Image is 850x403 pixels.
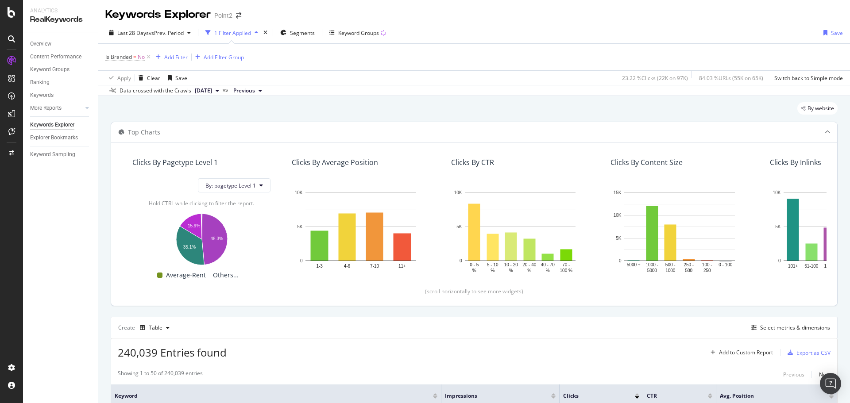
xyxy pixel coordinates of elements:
[546,268,550,273] text: %
[135,71,160,85] button: Clear
[300,258,303,263] text: 0
[292,188,430,274] div: A chart.
[685,268,692,273] text: 500
[699,74,763,82] div: 84.03 % URLs ( 55K on 65K )
[522,262,537,267] text: 20 - 40
[684,262,694,267] text: 250 -
[198,178,270,192] button: By: pagetype Level 1
[105,71,131,85] button: Apply
[707,345,773,360] button: Add to Custom Report
[30,39,92,49] a: Overview
[30,78,92,87] a: Ranking
[472,268,476,273] text: %
[105,7,211,22] div: Keywords Explorer
[819,369,831,380] button: Next
[223,86,230,94] span: vs
[214,11,232,20] div: Point2
[132,200,270,207] div: Hold CTRL while clicking to filter the report.
[344,264,351,269] text: 4-6
[118,345,227,360] span: 240,039 Entries found
[541,262,555,267] text: 40 - 70
[30,52,92,61] a: Content Performance
[30,91,54,100] div: Keywords
[120,87,191,95] div: Data crossed with the Crawls
[783,369,804,380] button: Previous
[820,26,843,40] button: Save
[807,106,834,111] span: By website
[796,349,831,357] div: Export as CSV
[487,262,498,267] text: 5 - 10
[233,87,255,95] span: Previous
[665,262,676,267] text: 500 -
[616,236,622,241] text: 5K
[719,262,733,267] text: 0 - 100
[563,392,622,400] span: Clicks
[451,158,494,167] div: Clicks By CTR
[619,258,622,263] text: 0
[338,29,379,37] div: Keyword Groups
[562,262,570,267] text: 70 -
[627,262,641,267] text: 5000 +
[788,264,798,269] text: 101+
[509,268,513,273] text: %
[202,26,262,40] button: 1 Filter Applied
[456,224,462,229] text: 5K
[804,264,819,269] text: 51-100
[164,71,187,85] button: Save
[610,158,683,167] div: Clicks By Content Size
[30,52,81,61] div: Content Performance
[783,371,804,378] div: Previous
[297,224,303,229] text: 5K
[527,268,531,273] text: %
[702,262,712,267] text: 100 -
[138,51,145,63] span: No
[760,324,830,331] div: Select metrics & dimensions
[30,91,92,100] a: Keywords
[128,128,160,137] div: Top Charts
[560,268,572,273] text: 100 %
[149,325,162,330] div: Table
[236,12,241,19] div: arrow-right-arrow-left
[326,26,390,40] button: Keyword Groups
[831,29,843,37] div: Save
[105,53,132,61] span: Is Branded
[775,224,781,229] text: 5K
[117,29,149,37] span: Last 28 Days
[647,268,657,273] text: 5000
[451,188,589,274] svg: A chart.
[175,74,187,82] div: Save
[30,7,91,15] div: Analytics
[820,373,841,394] div: Open Intercom Messenger
[703,268,711,273] text: 250
[30,150,92,159] a: Keyword Sampling
[147,74,160,82] div: Clear
[209,270,242,280] span: Others...
[132,158,218,167] div: Clicks By pagetype Level 1
[398,264,406,269] text: 11+
[30,120,92,130] a: Keywords Explorer
[370,264,379,269] text: 7-10
[30,78,50,87] div: Ranking
[610,188,749,274] svg: A chart.
[183,245,196,250] text: 35.1%
[771,71,843,85] button: Switch back to Simple mode
[188,223,200,228] text: 15.9%
[819,371,831,378] div: Next
[214,29,251,37] div: 1 Filter Applied
[748,322,830,333] button: Select metrics & dimensions
[166,270,206,280] span: Average-Rent
[30,133,92,142] a: Explorer Bookmarks
[778,258,781,263] text: 0
[770,158,821,167] div: Clicks By Inlinks
[292,158,378,167] div: Clicks By Average Position
[118,321,173,335] div: Create
[117,74,131,82] div: Apply
[152,52,188,62] button: Add Filter
[262,28,269,37] div: times
[824,264,835,269] text: 16-50
[491,268,495,273] text: %
[784,345,831,360] button: Export as CSV
[773,190,781,195] text: 10K
[774,74,843,82] div: Switch back to Simple mode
